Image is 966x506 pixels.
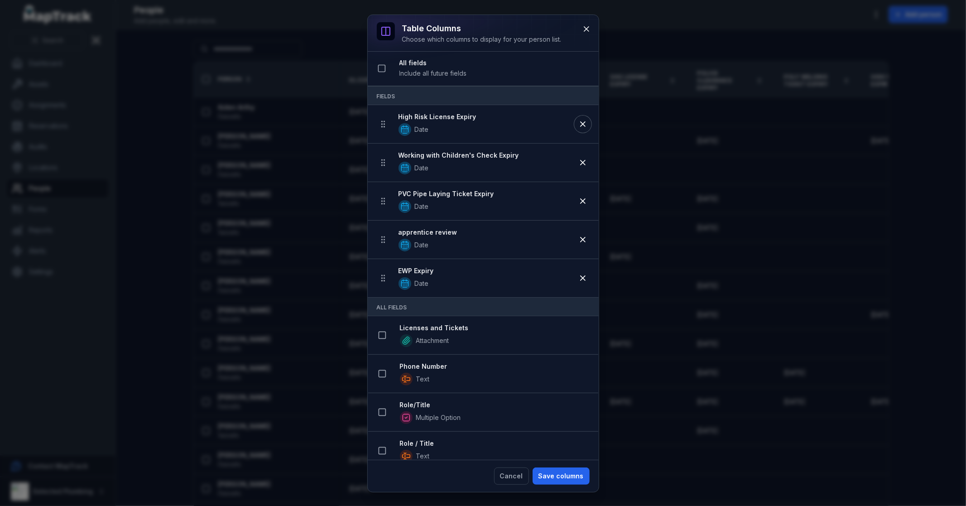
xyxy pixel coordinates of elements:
[377,304,407,311] span: All Fields
[415,241,429,250] span: Date
[399,69,467,77] span: Include all future fields
[399,266,574,275] strong: EWP Expiry
[415,202,429,211] span: Date
[399,189,574,198] strong: PVC Pipe Laying Ticket Expiry
[402,35,562,44] div: Choose which columns to display for your person list.
[416,336,449,345] span: Attachment
[415,279,429,288] span: Date
[399,151,574,160] strong: Working with Children's Check Expiry
[415,164,429,173] span: Date
[416,375,430,384] span: Text
[400,323,591,333] strong: Licenses and Tickets
[415,125,429,134] span: Date
[399,112,574,121] strong: High Risk License Expiry
[377,93,395,100] span: Fields
[533,467,590,485] button: Save columns
[494,467,529,485] button: Cancel
[402,22,562,35] h3: Table columns
[416,452,430,461] span: Text
[399,228,574,237] strong: apprentice review
[399,58,591,67] strong: All fields
[416,413,461,422] span: Multiple Option
[400,400,591,410] strong: Role/Title
[400,439,591,448] strong: Role / Title
[400,362,591,371] strong: Phone Number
